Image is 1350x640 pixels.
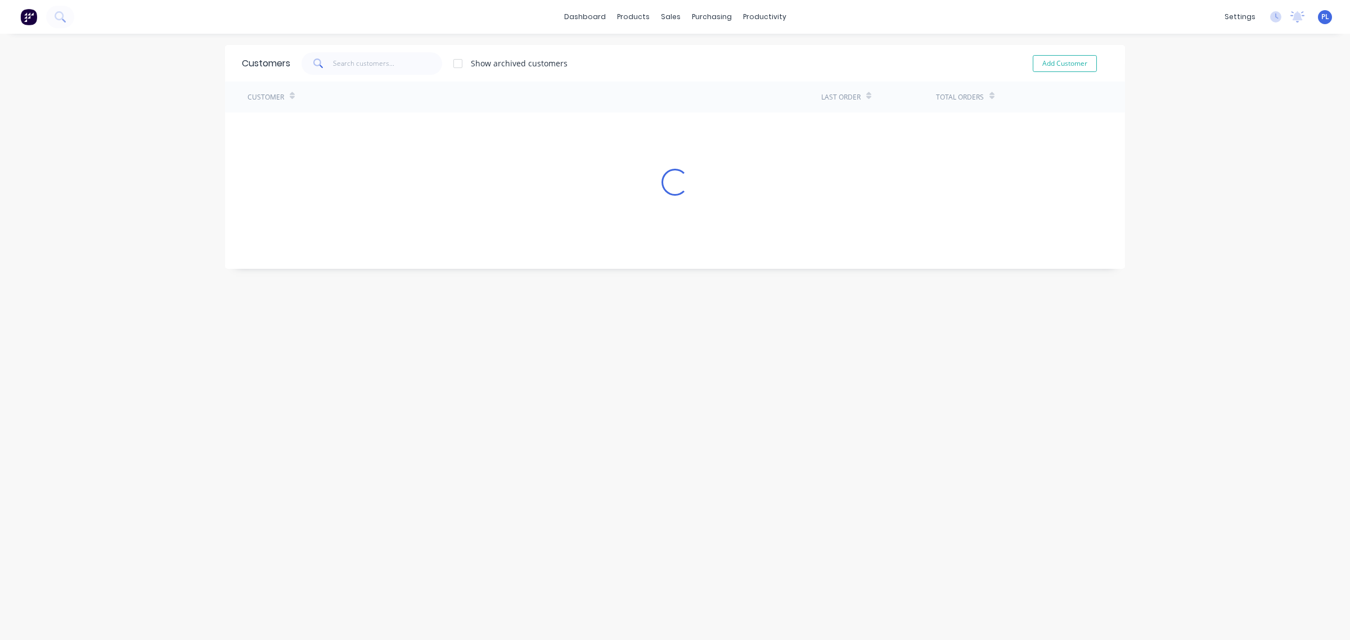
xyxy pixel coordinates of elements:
span: PL [1321,12,1329,22]
div: Last Order [821,92,861,102]
div: products [611,8,655,25]
img: Factory [20,8,37,25]
div: sales [655,8,686,25]
div: Total Orders [936,92,984,102]
a: dashboard [559,8,611,25]
div: Show archived customers [471,57,568,69]
div: Customers [242,57,290,70]
div: purchasing [686,8,737,25]
div: productivity [737,8,792,25]
div: Customer [247,92,284,102]
div: settings [1219,8,1261,25]
button: Add Customer [1033,55,1097,72]
input: Search customers... [333,52,443,75]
